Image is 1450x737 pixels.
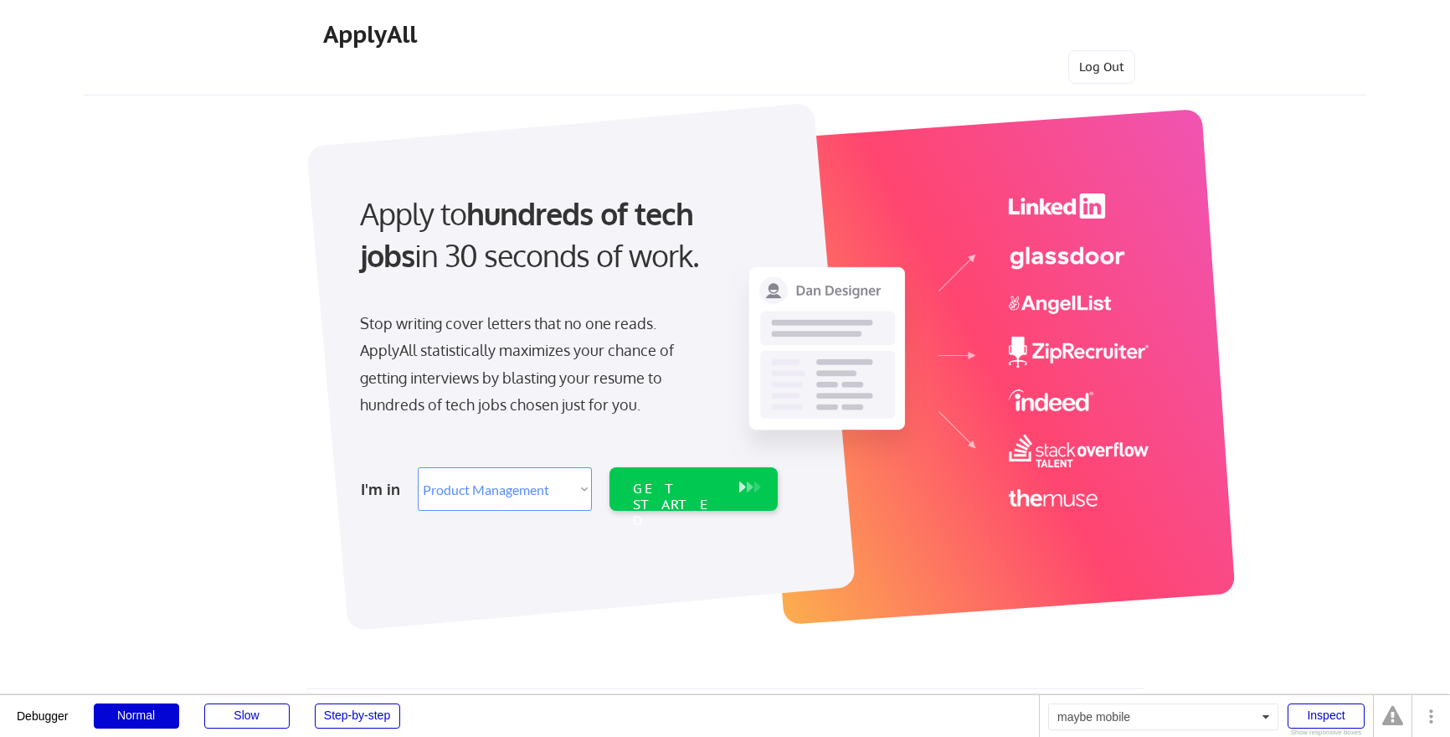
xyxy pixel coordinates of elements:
[360,310,704,419] div: Stop writing cover letters that no one reads. ApplyAll statistically maximizes your chance of get...
[1068,50,1135,84] button: Log Out
[1048,703,1278,730] div: maybe mobile
[1288,703,1365,729] div: Inspect
[323,20,422,49] div: ApplyAll
[204,703,290,729] div: Slow
[360,194,701,274] strong: hundreds of tech jobs
[315,703,400,729] div: Step-by-step
[361,476,408,502] div: I'm in
[94,703,179,729] div: Normal
[1288,729,1365,736] div: Show responsive boxes
[17,695,69,722] div: Debugger
[633,481,722,529] div: GET STARTED
[360,193,771,277] div: Apply to in 30 seconds of work.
